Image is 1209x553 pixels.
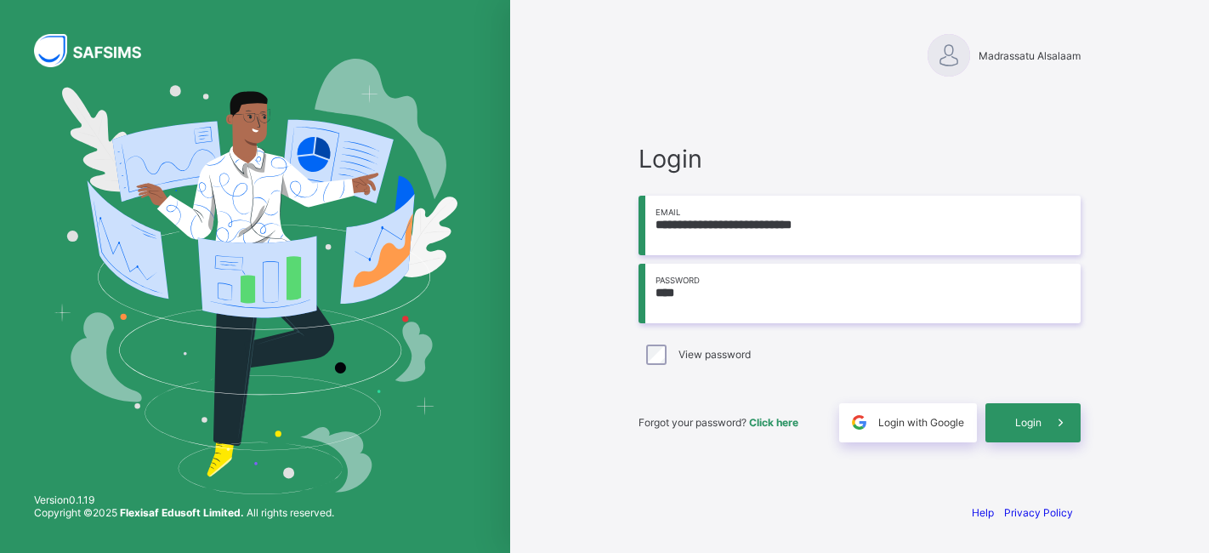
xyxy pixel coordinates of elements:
[34,34,162,67] img: SAFSIMS Logo
[972,506,994,519] a: Help
[34,506,334,519] span: Copyright © 2025 All rights reserved.
[749,416,798,429] a: Click here
[1004,506,1073,519] a: Privacy Policy
[53,59,457,494] img: Hero Image
[849,413,869,432] img: google.396cfc9801f0270233282035f929180a.svg
[878,416,964,429] span: Login with Google
[979,49,1081,62] span: Madrassatu Alsalaam
[639,416,798,429] span: Forgot your password?
[678,348,751,361] label: View password
[1015,416,1042,429] span: Login
[120,506,244,519] strong: Flexisaf Edusoft Limited.
[639,144,1081,174] span: Login
[34,493,334,506] span: Version 0.1.19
